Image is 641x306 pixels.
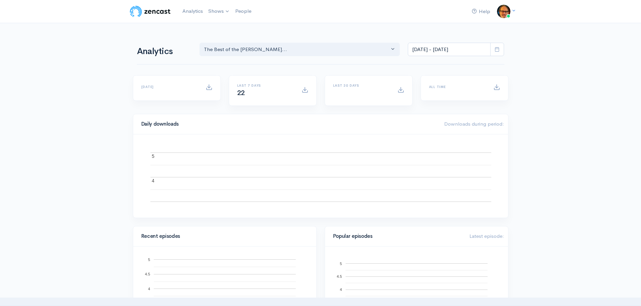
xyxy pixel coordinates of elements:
[333,84,389,87] h6: Last 30 days
[340,288,342,292] text: 4
[180,4,206,18] a: Analytics
[145,272,150,276] text: 4.5
[469,4,493,19] a: Help
[204,46,390,53] div: The Best of the [PERSON_NAME]...
[200,43,400,56] button: The Best of the Marc Berm...
[429,85,485,89] h6: All time
[141,85,198,89] h6: [DATE]
[340,261,342,265] text: 5
[233,4,254,18] a: People
[141,121,436,127] h4: Daily downloads
[148,287,150,291] text: 4
[444,121,504,127] span: Downloads during period:
[152,154,154,159] text: 5
[237,89,245,97] span: 22
[141,233,304,239] h4: Recent episodes
[141,142,500,210] svg: A chart.
[469,233,504,239] span: Latest episode:
[152,178,154,183] text: 4
[237,84,293,87] h6: Last 7 days
[408,43,491,56] input: analytics date range selector
[148,257,150,261] text: 5
[129,5,172,18] img: ZenCast Logo
[137,47,191,56] h1: Analytics
[497,5,510,18] img: ...
[206,4,233,19] a: Shows
[333,233,461,239] h4: Popular episodes
[336,274,342,278] text: 4.5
